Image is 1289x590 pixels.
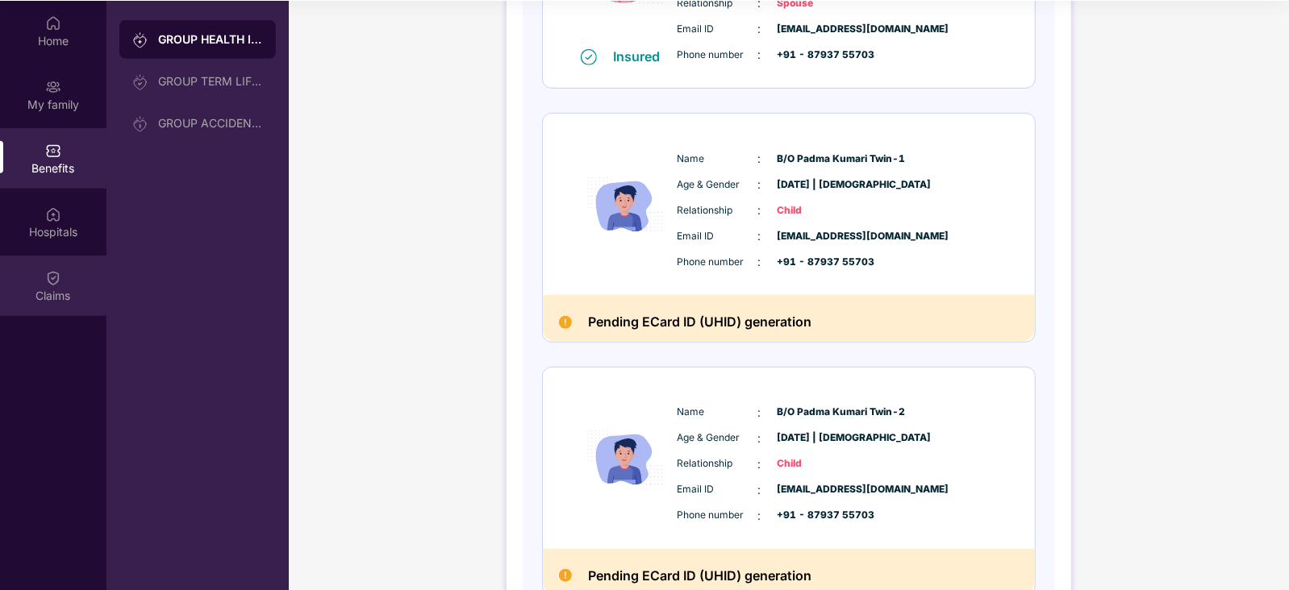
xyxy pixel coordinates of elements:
[132,74,148,90] img: svg+xml;base64,PHN2ZyB3aWR0aD0iMjAiIGhlaWdodD0iMjAiIHZpZXdCb3g9IjAgMCAyMCAyMCIgZmlsbD0ibm9uZSIgeG...
[678,22,758,37] span: Email ID
[758,455,761,473] span: :
[45,143,61,159] img: svg+xml;base64,PHN2ZyBpZD0iQmVuZWZpdHMiIHhtbG5zPSJodHRwOi8vd3d3LnczLm9yZy8yMDAwL3N2ZyIgd2lkdGg9Ij...
[45,79,61,95] img: svg+xml;base64,PHN2ZyB3aWR0aD0iMjAiIGhlaWdodD0iMjAiIHZpZXdCb3g9IjAgMCAyMCAyMCIgZmlsbD0ibm9uZSIgeG...
[678,405,758,420] span: Name
[758,176,761,193] span: :
[758,202,761,219] span: :
[45,15,61,31] img: svg+xml;base64,PHN2ZyBpZD0iSG9tZSIgeG1sbnM9Imh0dHA6Ly93d3cudzMub3JnLzIwMDAvc3ZnIiB3aWR0aD0iMjAiIG...
[678,255,758,270] span: Phone number
[577,132,674,277] img: icon
[678,203,758,218] span: Relationship
[678,152,758,167] span: Name
[678,177,758,193] span: Age & Gender
[132,116,148,132] img: svg+xml;base64,PHN2ZyB3aWR0aD0iMjAiIGhlaWdodD0iMjAiIHZpZXdCb3g9IjAgMCAyMCAyMCIgZmlsbD0ibm9uZSIgeG...
[678,482,758,497] span: Email ID
[778,508,858,523] span: +91 - 87937 55703
[678,508,758,523] span: Phone number
[758,430,761,447] span: :
[778,48,858,63] span: +91 - 87937 55703
[577,385,674,530] img: icon
[778,152,858,167] span: B/O Padma Kumari Twin-1
[758,20,761,38] span: :
[758,253,761,271] span: :
[678,456,758,472] span: Relationship
[678,430,758,446] span: Age & Gender
[778,177,858,193] span: [DATE] | [DEMOGRAPHIC_DATA]
[758,507,761,525] span: :
[158,31,263,48] div: GROUP HEALTH INSURANCE
[778,456,858,472] span: Child
[158,117,263,130] div: GROUP ACCIDENTAL INSURANCE
[158,75,263,88] div: GROUP TERM LIFE INSURANCE
[559,316,572,329] img: Pending
[588,565,811,587] h2: Pending ECard ID (UHID) generation
[758,150,761,168] span: :
[45,206,61,222] img: svg+xml;base64,PHN2ZyBpZD0iSG9zcGl0YWxzIiB4bWxucz0iaHR0cDovL3d3dy53My5vcmcvMjAwMC9zdmciIHdpZHRoPS...
[778,203,858,218] span: Child
[559,569,572,582] img: Pending
[778,430,858,446] span: [DATE] | [DEMOGRAPHIC_DATA]
[132,32,148,48] img: svg+xml;base64,PHN2ZyB3aWR0aD0iMjAiIGhlaWdodD0iMjAiIHZpZXdCb3g9IjAgMCAyMCAyMCIgZmlsbD0ibm9uZSIgeG...
[778,255,858,270] span: +91 - 87937 55703
[778,405,858,420] span: B/O Padma Kumari Twin-2
[758,46,761,64] span: :
[758,404,761,422] span: :
[758,481,761,499] span: :
[778,482,858,497] span: [EMAIL_ADDRESS][DOMAIN_NAME]
[613,48,670,64] div: Insured
[45,270,61,286] img: svg+xml;base64,PHN2ZyBpZD0iQ2xhaW0iIHhtbG5zPSJodHRwOi8vd3d3LnczLm9yZy8yMDAwL3N2ZyIgd2lkdGg9IjIwIi...
[581,49,597,65] img: svg+xml;base64,PHN2ZyB4bWxucz0iaHR0cDovL3d3dy53My5vcmcvMjAwMC9zdmciIHdpZHRoPSIxNiIgaGVpZ2h0PSIxNi...
[678,229,758,244] span: Email ID
[778,229,858,244] span: [EMAIL_ADDRESS][DOMAIN_NAME]
[678,48,758,63] span: Phone number
[778,22,858,37] span: [EMAIL_ADDRESS][DOMAIN_NAME]
[758,227,761,245] span: :
[588,311,811,333] h2: Pending ECard ID (UHID) generation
